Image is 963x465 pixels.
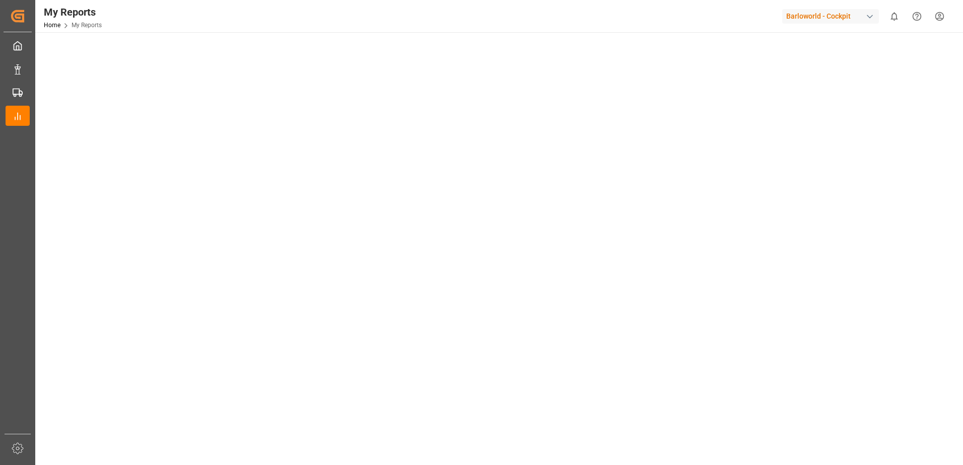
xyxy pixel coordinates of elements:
[782,9,879,24] div: Barloworld - Cockpit
[44,5,102,20] div: My Reports
[883,5,906,28] button: show 0 new notifications
[906,5,928,28] button: Help Center
[782,7,883,26] button: Barloworld - Cockpit
[44,22,60,29] a: Home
